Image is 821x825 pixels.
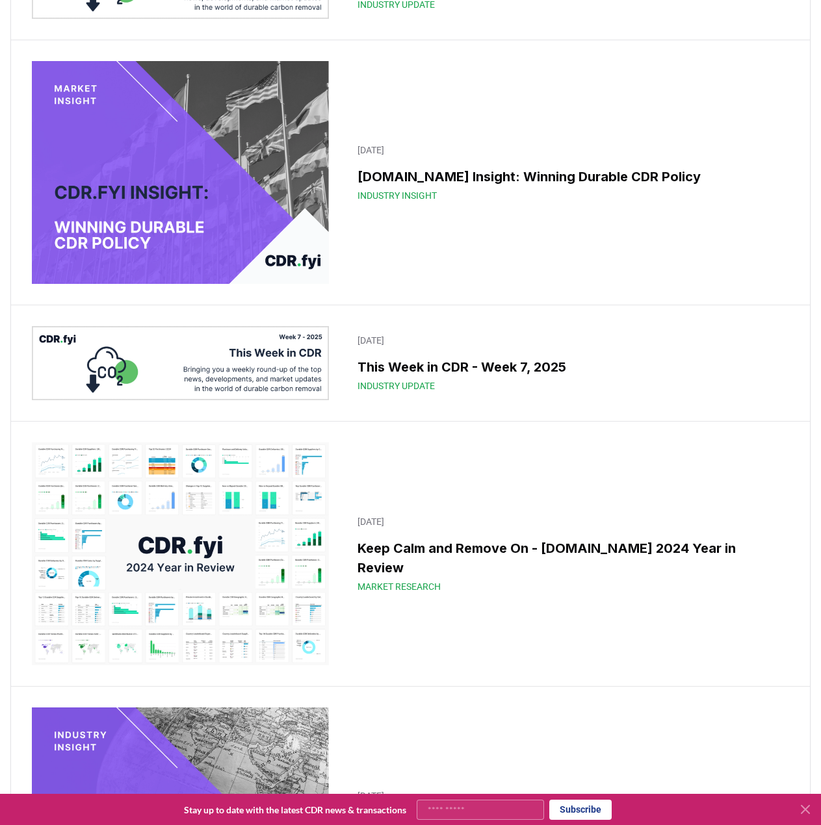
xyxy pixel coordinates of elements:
p: [DATE] [358,144,781,157]
p: [DATE] [358,789,781,802]
p: [DATE] [358,334,781,347]
h3: This Week in CDR - Week 7, 2025 [358,357,781,377]
img: Keep Calm and Remove On - CDR.fyi 2024 Year in Review blog post image [32,442,329,665]
h3: Keep Calm and Remove On - [DOMAIN_NAME] 2024 Year in Review [358,539,781,577]
span: Industry Insight [358,189,437,202]
a: [DATE]Keep Calm and Remove On - [DOMAIN_NAME] 2024 Year in ReviewMarket Research [350,507,789,601]
img: This Week in CDR - Week 7, 2025 blog post image [32,326,329,400]
a: [DATE][DOMAIN_NAME] Insight: Winning Durable CDR PolicyIndustry Insight [350,136,789,210]
h3: [DOMAIN_NAME] Insight: Winning Durable CDR Policy [358,167,781,186]
span: Industry Update [358,379,435,392]
span: Market Research [358,580,441,593]
a: [DATE]This Week in CDR - Week 7, 2025Industry Update [350,326,789,400]
img: CDR.fyi Insight: Winning Durable CDR Policy blog post image [32,61,329,284]
p: [DATE] [358,515,781,528]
